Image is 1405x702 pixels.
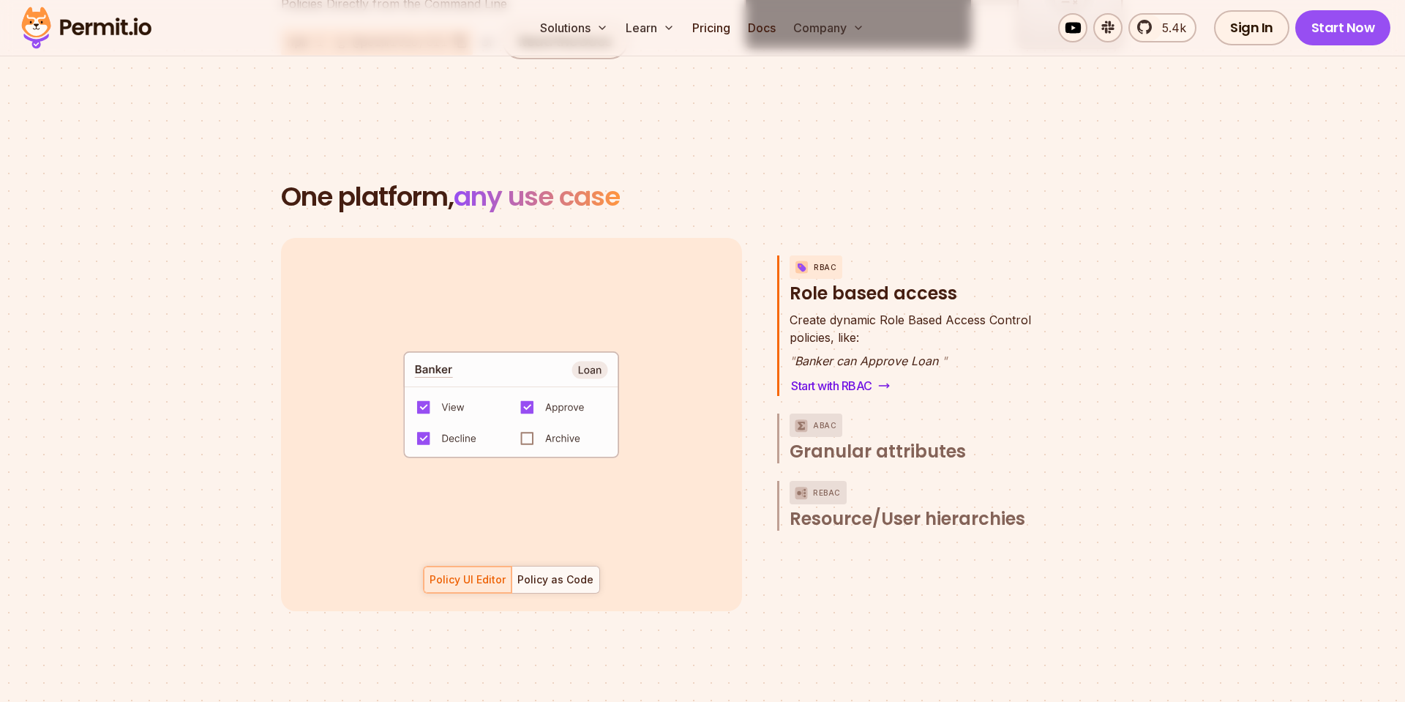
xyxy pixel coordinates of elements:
span: Granular attributes [790,440,966,463]
span: Resource/User hierarchies [790,507,1025,531]
a: Pricing [686,13,736,42]
p: Banker can Approve Loan [790,352,1031,370]
p: policies, like: [790,311,1031,346]
a: Docs [742,13,782,42]
span: 5.4k [1153,19,1186,37]
h2: One platform, [281,182,1124,212]
button: Company [787,13,870,42]
img: Permit logo [15,3,158,53]
span: Create dynamic Role Based Access Control [790,311,1031,329]
span: " [942,354,947,368]
div: RBACRole based access [790,311,1063,396]
p: ABAC [813,414,836,437]
a: Start Now [1295,10,1391,45]
span: " [790,354,795,368]
a: Start with RBAC [790,376,891,396]
button: Learn [620,13,681,42]
a: Sign In [1214,10,1289,45]
button: Policy as Code [512,566,600,594]
p: ReBAC [813,481,841,504]
button: ABACGranular attributes [790,414,1063,463]
button: Solutions [534,13,614,42]
button: ReBACResource/User hierarchies [790,481,1063,531]
a: 5.4k [1128,13,1196,42]
div: Policy as Code [517,572,593,587]
span: any use case [454,178,620,215]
